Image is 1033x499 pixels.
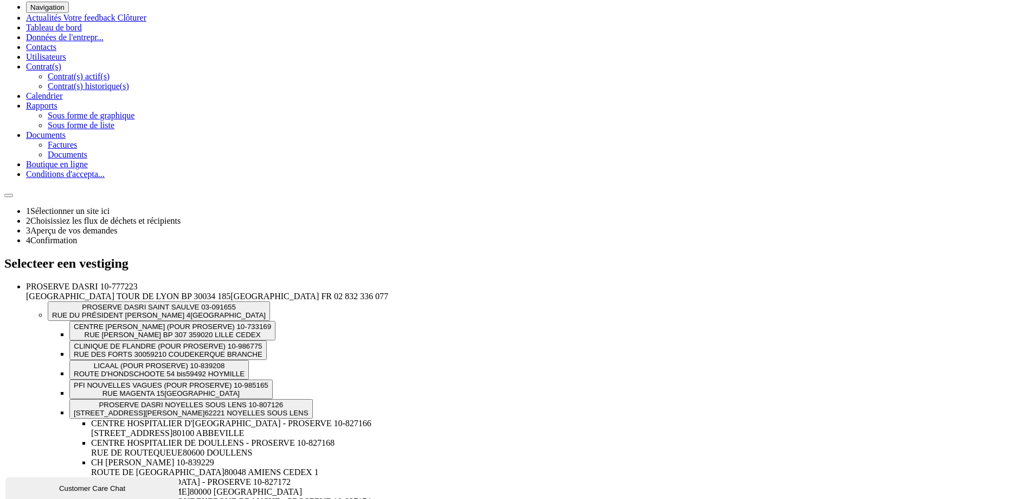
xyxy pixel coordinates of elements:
span: CENTRE [PERSON_NAME] (POUR PROSERVE) [74,323,235,331]
span: 59492 HOYMILLE [186,370,245,378]
button: LICAAL (POUR PROSERVE) 10-839208 ROUTE D'HONDSCHOOTE 54 bis59492 HOYMILLE [69,360,249,380]
a: Conditions d'accepta... [26,169,105,179]
span: 59020 LILLE CEDEX [193,331,260,339]
a: Contrat(s) historique(s) [48,81,129,91]
a: Contrat(s) [26,62,61,71]
a: Boutique en ligne [26,160,88,169]
span: [GEOGRAPHIC_DATA] TOUR DE LYON BP 30034 185 [26,292,230,301]
a: Documents [48,150,87,159]
a: Calendrier [26,91,63,100]
span: 10-827166 [333,419,371,428]
span: [STREET_ADDRESS] [91,428,172,438]
span: Navigation [30,3,65,11]
span: 10-827168 [297,438,335,447]
button: CLINIQUE DE FLANDRE (POUR PROSERVE) 10-986775 RUE DES FORTS 30059210 COUDEKERQUE BRANCHE [69,340,267,360]
a: Données de l'entrepr... [26,33,104,42]
span: ROUTE DE [GEOGRAPHIC_DATA] [91,468,224,477]
button: PFI NOUVELLES VAGUES (POUR PROSERVE) 10-985165 RUE MAGENTA 15[GEOGRAPHIC_DATA] [69,380,273,399]
a: Contacts [26,42,56,52]
span: 2 [26,216,30,225]
span: CENTRE HOSPITALIER D'[GEOGRAPHIC_DATA] - PROSERVE [91,419,331,428]
span: 1 [26,206,30,216]
button: CENTRE [PERSON_NAME] (POUR PROSERVE) 10-733169 RUE [PERSON_NAME] BP 307 359020 LILLE CEDEX [69,321,275,340]
span: 10-807126 [248,401,283,409]
button: Navigation [26,2,69,13]
span: 3 [26,226,30,235]
span: [GEOGRAPHIC_DATA] [190,311,266,319]
iframe: chat widget [5,475,181,499]
span: 10-985165 [234,381,268,389]
a: Factures [48,140,77,149]
span: PFI NOUVELLES VAGUES (POUR PROSERVE) [74,381,232,389]
span: 80048 AMIENS CEDEX 1 [224,468,319,477]
span: LICAAL (POUR PROSERVE) [94,362,188,370]
span: Sélectionner un site ici [30,206,110,216]
span: 62221 NOYELLES SOUS LENS [204,409,308,417]
span: [STREET_ADDRESS][PERSON_NAME] [74,409,204,417]
span: Choisissiez les flux de déchets et récipients [30,216,181,225]
button: PROSERVE DASRI NOYELLES SOUS LENS 10-807126 [STREET_ADDRESS][PERSON_NAME]62221 NOYELLES SOUS LENS [69,399,313,419]
span: PROSERVE DASRI SAINT SAULVE [82,303,199,311]
span: RUE MAGENTA 15 [102,389,165,397]
span: CH [PERSON_NAME] [91,458,174,467]
span: 4 [26,236,30,245]
span: RUE DES FORTS 300 [74,350,146,358]
a: Sous forme de graphique [48,111,134,120]
span: RUE [PERSON_NAME] BP 307 3 [85,331,193,339]
span: RUE DU PRÉSIDENT [PERSON_NAME] 4 [52,311,190,319]
h2: Selecteer een vestiging [4,256,1029,271]
span: Actualités [26,13,61,22]
span: CENTRE HOSPITALIER DE DOULLENS - PROSERVE [91,438,295,447]
span: 10-777223 [100,282,138,291]
a: Tableau de bord [26,23,82,32]
span: 10-839208 [190,362,225,370]
span: Votre feedback [63,13,116,22]
span: RUE DE ROUTEQUEUE [91,448,183,457]
span: 80100 ABBEVILLE [172,428,244,438]
span: Confirmation [30,236,77,245]
span: 10-733169 [236,323,271,331]
span: [GEOGRAPHIC_DATA] [230,292,319,301]
a: Rapports [26,101,57,110]
span: 10-839229 [176,458,214,467]
span: Aperçu de vos demandes [30,226,117,235]
span: FR 02 832 336 077 [321,292,388,301]
a: Documents [26,130,66,140]
button: PROSERVE DASRI SAINT SAULVE 03-091655 RUE DU PRÉSIDENT [PERSON_NAME] 4[GEOGRAPHIC_DATA] [48,301,270,321]
a: Clôturer [118,13,146,22]
a: Actualités [26,13,63,22]
span: 10-827172 [253,477,291,487]
a: Contrat(s) actif(s) [48,72,110,81]
span: 10-986775 [228,342,262,350]
span: CLINIQUE DE FLANDRE (POUR PROSERVE) [74,342,226,350]
span: PROSERVE DASRI [26,282,98,291]
a: Utilisateurs [26,52,66,61]
span: [GEOGRAPHIC_DATA] [164,389,240,397]
span: 59210 COUDEKERQUE BRANCHE [146,350,262,358]
span: 80000 [GEOGRAPHIC_DATA] [190,487,302,496]
a: Sous forme de liste [48,121,114,130]
span: PROSERVE DASRI NOYELLES SOUS LENS [99,401,246,409]
span: ROUTE D'HONDSCHOOTE 54 bis [74,370,186,378]
span: 80600 DOULLENS [183,448,252,457]
a: Votre feedback [63,13,118,22]
span: 03-091655 [201,303,236,311]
